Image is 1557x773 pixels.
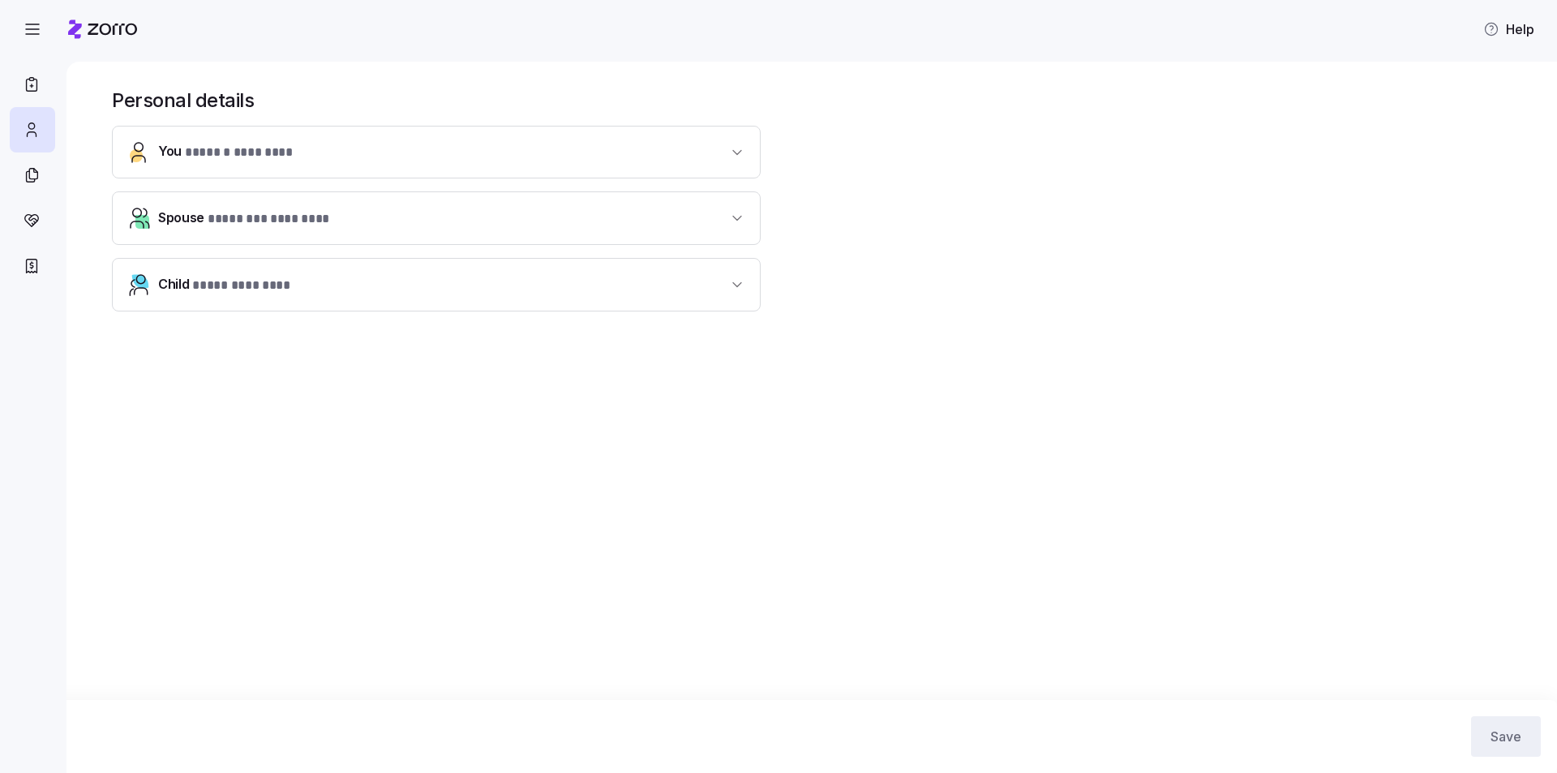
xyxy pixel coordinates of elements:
[112,88,1534,113] h1: Personal details
[1491,727,1521,746] span: Save
[1471,716,1541,757] button: Save
[1470,13,1547,45] button: Help
[1483,19,1534,39] span: Help
[158,208,329,230] span: Spouse
[158,141,293,163] span: You
[158,274,290,296] span: Child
